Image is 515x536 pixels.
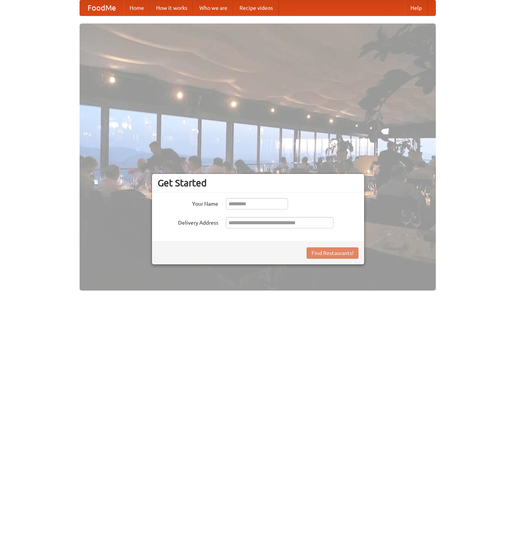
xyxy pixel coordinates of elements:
[158,217,218,227] label: Delivery Address
[158,198,218,208] label: Your Name
[150,0,193,16] a: How it works
[158,177,358,189] h3: Get Started
[80,0,124,16] a: FoodMe
[404,0,428,16] a: Help
[193,0,233,16] a: Who we are
[307,247,358,259] button: Find Restaurants!
[233,0,279,16] a: Recipe videos
[124,0,150,16] a: Home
